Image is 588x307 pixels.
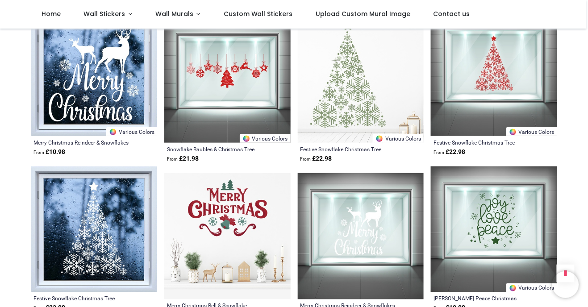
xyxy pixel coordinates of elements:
span: From [434,150,444,155]
a: Festive Snowflake Christmas Tree Frosted Window Sticker [33,295,130,302]
a: Festive Snowflake Christmas Tree Window Sticker [434,139,530,146]
a: Festive Snowflake Christmas Tree [300,145,397,153]
img: Color Wheel [375,135,384,143]
strong: £ 21.98 [167,154,199,163]
img: Festive Snowflake Christmas Tree Frosted Window Sticker [31,166,157,293]
a: [PERSON_NAME] Peace Christmas Snowflake Design Window Sticker [434,295,530,302]
strong: £ 10.98 [33,148,65,157]
strong: £ 22.98 [434,148,465,157]
span: From [33,150,44,155]
img: Joy Love Peace Christmas Snowflake Design Window Sticker [431,166,557,293]
img: Color Wheel [509,128,517,136]
img: Snowflake Baubles & Christmas Tree Window Sticker [164,17,291,143]
span: Contact us [433,9,470,18]
a: Various Colors [506,127,557,136]
a: Merry Christmas Reindeer & Snowflakes Window Sticker [33,139,130,146]
a: Various Colors [506,283,557,292]
span: Custom Wall Stickers [224,9,293,18]
span: Wall Murals [155,9,193,18]
img: Color Wheel [509,284,517,292]
a: Snowflake Baubles & Christmas Tree Window Sticker [167,145,264,153]
span: From [167,157,178,162]
img: Festive Snowflake Christmas Tree Window Sticker [431,10,557,136]
span: Home [42,9,61,18]
a: Various Colors [106,127,157,136]
span: From [300,157,311,162]
a: Various Colors [240,134,291,143]
a: Various Colors [373,134,424,143]
iframe: Brevo live chat [552,271,579,298]
span: Upload Custom Mural Image [316,9,410,18]
span: Wall Stickers [83,9,125,18]
img: Merry Christmas Reindeer & Snowflakes Window Sticker [31,10,157,136]
img: Festive Snowflake Christmas Tree Wall Sticker [298,17,424,143]
img: Color Wheel [242,135,250,143]
strong: £ 22.98 [300,154,332,163]
img: Merry Christmas Reindeer & Snowflakes Frosted Window Sticker [298,173,424,299]
img: Color Wheel [109,128,117,136]
img: Merry Christmas Bell & Snowflake Festive Wall Sticker [164,173,291,299]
